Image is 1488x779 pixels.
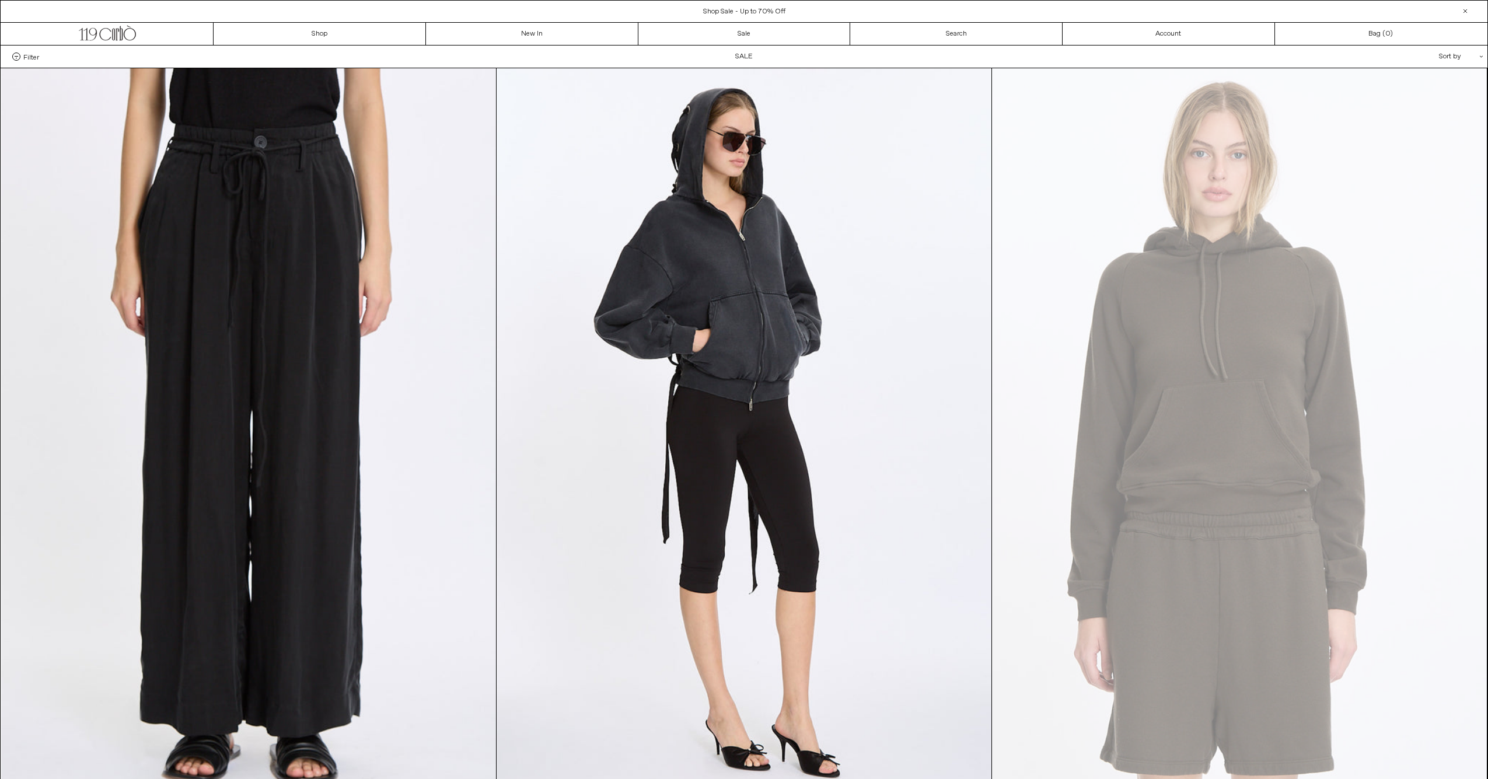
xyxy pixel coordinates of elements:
span: 0 [1385,29,1390,39]
a: Sale [638,23,851,45]
a: Search [850,23,1063,45]
span: Filter [23,53,39,61]
a: Shop Sale - Up to 70% Off [703,7,785,16]
a: New In [426,23,638,45]
a: Account [1063,23,1275,45]
div: Sort by [1371,46,1476,68]
span: ) [1385,29,1393,39]
a: Shop [214,23,426,45]
a: Bag () [1275,23,1487,45]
